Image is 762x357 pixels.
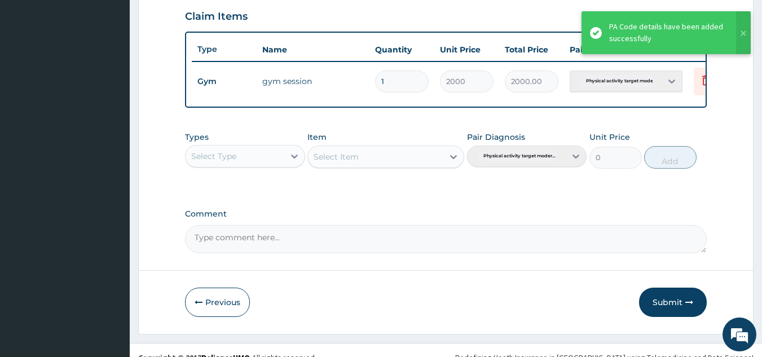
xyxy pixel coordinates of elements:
textarea: Type your message and hit 'Enter' [6,237,215,277]
div: PA Code details have been added successfully [609,21,725,45]
label: Unit Price [589,131,630,143]
td: Gym [192,71,257,92]
div: Select Type [191,151,236,162]
button: Previous [185,288,250,317]
button: Add [644,146,697,169]
th: Total Price [499,38,564,61]
td: gym session [257,70,369,92]
img: d_794563401_company_1708531726252_794563401 [21,56,46,85]
div: Chat with us now [59,63,190,78]
label: Pair Diagnosis [467,131,525,143]
th: Type [192,39,257,60]
label: Comment [185,209,707,219]
h3: Claim Items [185,11,248,23]
label: Item [307,131,327,143]
button: Submit [639,288,707,317]
div: Minimize live chat window [185,6,212,33]
th: Pair Diagnosis [564,38,688,61]
label: Types [185,133,209,142]
th: Quantity [369,38,434,61]
th: Unit Price [434,38,499,61]
span: We're online! [65,107,156,221]
th: Name [257,38,369,61]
